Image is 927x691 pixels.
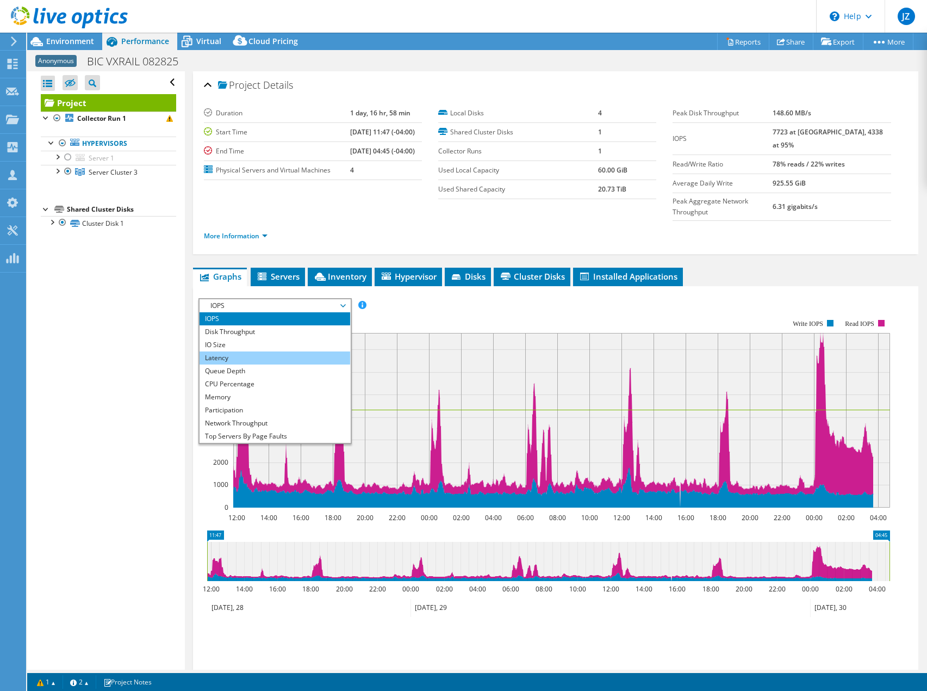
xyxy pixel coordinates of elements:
[313,271,366,282] span: Inventory
[438,108,598,119] label: Local Disks
[502,584,519,594] text: 06:00
[200,365,350,378] li: Queue Depth
[535,584,552,594] text: 08:00
[868,584,885,594] text: 04:00
[335,584,352,594] text: 20:00
[673,108,773,119] label: Peak Disk Throughput
[228,513,245,522] text: 12:00
[350,146,415,156] b: [DATE] 04:45 (-04:00)
[450,271,486,282] span: Disks
[200,430,350,443] li: Top Servers By Page Faults
[77,114,126,123] b: Collector Run 1
[735,584,752,594] text: 20:00
[41,137,176,151] a: Hypervisors
[598,127,602,137] b: 1
[248,36,298,46] span: Cloud Pricing
[598,165,627,175] b: 60.00 GiB
[709,513,726,522] text: 18:00
[613,513,630,522] text: 12:00
[204,231,267,240] a: More Information
[773,178,806,188] b: 925.55 GiB
[256,271,300,282] span: Servers
[213,480,228,489] text: 1000
[302,584,319,594] text: 18:00
[452,513,469,522] text: 02:00
[581,513,598,522] text: 10:00
[213,458,228,467] text: 2000
[269,584,285,594] text: 16:00
[598,184,626,194] b: 20.73 TiB
[438,146,598,157] label: Collector Runs
[673,196,773,218] label: Peak Aggregate Network Throughput
[388,513,405,522] text: 22:00
[420,513,437,522] text: 00:00
[773,127,883,150] b: 7723 at [GEOGRAPHIC_DATA], 4338 at 95%
[369,584,385,594] text: 22:00
[773,513,790,522] text: 22:00
[898,8,915,25] span: JZ
[773,159,845,169] b: 78% reads / 22% writes
[204,127,350,138] label: Start Time
[741,513,758,522] text: 20:00
[196,36,221,46] span: Virtual
[773,202,818,211] b: 6.31 gigabits/s
[235,584,252,594] text: 14:00
[200,325,350,338] li: Disk Throughput
[41,94,176,112] a: Project
[668,584,685,594] text: 16:00
[549,513,565,522] text: 08:00
[469,584,486,594] text: 04:00
[63,675,96,689] a: 2
[598,108,602,118] b: 4
[673,178,773,189] label: Average Daily Write
[801,584,818,594] text: 00:00
[41,112,176,126] a: Collector Run 1
[830,11,839,21] svg: \n
[205,299,345,312] span: IOPS
[41,165,176,179] a: Server Cluster 3
[324,513,341,522] text: 18:00
[769,33,813,50] a: Share
[89,168,138,177] span: Server Cluster 3
[67,203,176,216] div: Shared Cluster Disks
[204,165,350,176] label: Physical Servers and Virtual Machines
[677,513,694,522] text: 16:00
[200,338,350,351] li: IO Size
[204,108,350,119] label: Duration
[200,378,350,391] li: CPU Percentage
[598,146,602,156] b: 1
[702,584,719,594] text: 18:00
[813,33,863,50] a: Export
[200,391,350,404] li: Memory
[869,513,886,522] text: 04:00
[41,216,176,230] a: Cluster Disk 1
[41,151,176,165] a: Server 1
[673,159,773,170] label: Read/Write Ratio
[773,108,811,118] b: 148.60 MB/s
[793,320,823,328] text: Write IOPS
[292,513,309,522] text: 16:00
[569,584,586,594] text: 10:00
[438,184,598,195] label: Used Shared Capacity
[356,513,373,522] text: 20:00
[260,513,277,522] text: 14:00
[350,108,410,118] b: 1 day, 16 hr, 58 min
[484,513,501,522] text: 04:00
[200,404,350,417] li: Participation
[200,312,350,325] li: IOPS
[46,36,94,46] span: Environment
[200,351,350,365] li: Latency
[35,55,77,67] span: Anonymous
[645,513,662,522] text: 14:00
[837,513,854,522] text: 02:00
[635,584,652,594] text: 14:00
[717,33,769,50] a: Reports
[204,146,350,157] label: End Time
[29,675,63,689] a: 1
[602,584,619,594] text: 12:00
[198,271,241,282] span: Graphs
[805,513,822,522] text: 00:00
[200,417,350,430] li: Network Throughput
[835,584,852,594] text: 02:00
[380,271,437,282] span: Hypervisor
